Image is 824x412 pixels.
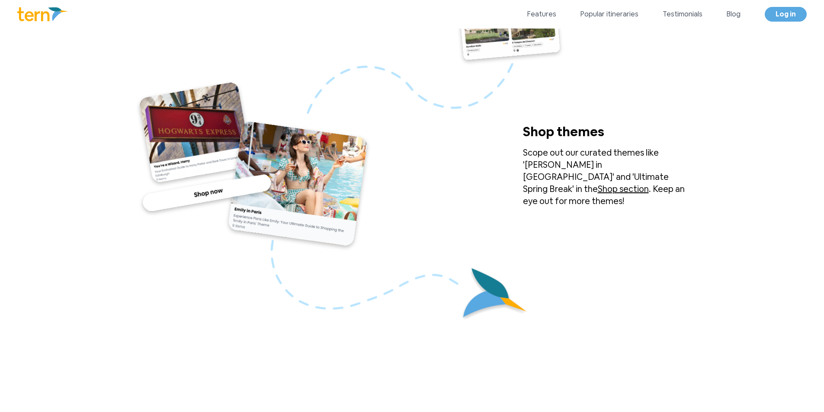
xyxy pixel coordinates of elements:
img: shop.dbb0808e.svg [135,80,372,252]
a: Shop section [598,183,649,195]
p: Shop themes [523,124,661,147]
a: Log in [765,7,807,22]
p: Scope out our curated themes like '[PERSON_NAME] in [GEOGRAPHIC_DATA]' and 'Ultimate Spring Break... [523,147,689,207]
a: Blog [727,9,741,19]
img: Logo [17,7,68,21]
a: Popular itineraries [580,9,638,19]
a: Testimonials [663,9,702,19]
span: Log in [776,10,796,19]
a: Features [527,9,556,19]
